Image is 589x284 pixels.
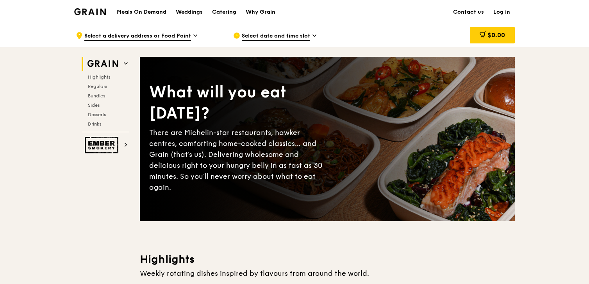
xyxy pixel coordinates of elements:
div: Catering [212,0,236,24]
div: There are Michelin-star restaurants, hawker centres, comforting home-cooked classics… and Grain (... [149,127,327,193]
div: What will you eat [DATE]? [149,82,327,124]
div: Weddings [176,0,203,24]
span: Select date and time slot [242,32,310,41]
span: Drinks [88,121,101,127]
img: Grain [74,8,106,15]
span: Bundles [88,93,105,99]
span: Sides [88,102,100,108]
img: Grain web logo [85,57,121,71]
span: Select a delivery address or Food Point [84,32,191,41]
span: Highlights [88,74,110,80]
img: Ember Smokery web logo [85,137,121,153]
span: Desserts [88,112,106,117]
div: Why Grain [246,0,275,24]
h3: Highlights [140,252,515,266]
a: Log in [489,0,515,24]
span: $0.00 [487,31,505,39]
a: Catering [207,0,241,24]
a: Contact us [448,0,489,24]
div: Weekly rotating dishes inspired by flavours from around the world. [140,268,515,279]
span: Regulars [88,84,107,89]
a: Weddings [171,0,207,24]
a: Why Grain [241,0,280,24]
h1: Meals On Demand [117,8,166,16]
